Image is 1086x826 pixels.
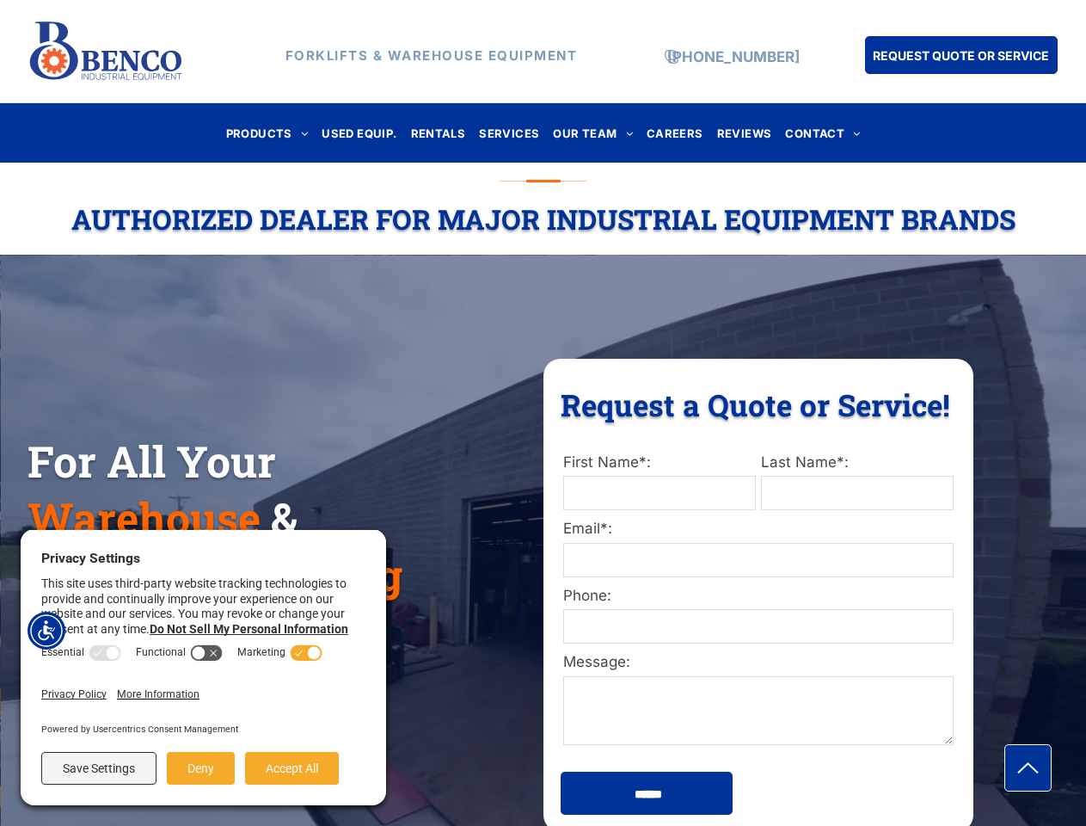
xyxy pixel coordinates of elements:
span: For All Your [28,433,276,490]
span: Authorized Dealer For Major Industrial Equipment Brands [71,200,1015,237]
span: Material Handling [28,546,402,603]
label: Last Name*: [761,452,954,474]
a: USED EQUIP. [315,121,403,145]
a: [PHONE_NUMBER] [667,48,800,65]
strong: FORKLIFTS & WAREHOUSE EQUIPMENT [285,47,578,64]
a: REVIEWS [710,121,779,145]
a: SERVICES [472,121,546,145]
a: PRODUCTS [219,121,316,145]
label: Email*: [563,518,954,540]
span: & [271,490,298,546]
a: RENTALS [404,121,473,145]
label: Phone: [563,585,954,607]
div: Accessibility Menu [28,612,65,650]
span: Request a Quote or Service! [561,385,950,424]
span: REQUEST QUOTE OR SERVICE [873,40,1049,71]
span: Warehouse [28,490,261,546]
label: Message: [563,651,954,674]
a: CONTACT [778,121,867,145]
a: CAREERS [640,121,710,145]
a: REQUEST QUOTE OR SERVICE [865,36,1058,74]
a: OUR TEAM [546,121,640,145]
label: First Name*: [563,452,756,474]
